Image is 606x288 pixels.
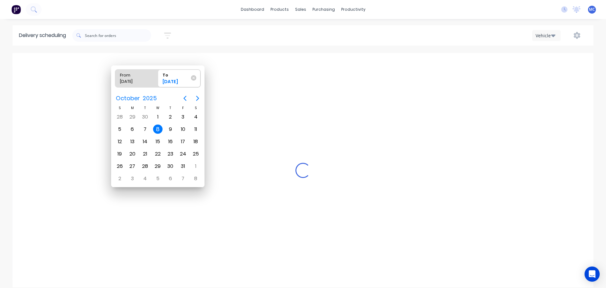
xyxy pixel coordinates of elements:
div: Sunday, October 5, 2025 [115,125,124,134]
div: Monday, October 20, 2025 [128,149,137,159]
div: Open Intercom Messenger [585,267,600,282]
button: Vehicle [532,30,561,41]
div: Tuesday, October 21, 2025 [140,149,150,159]
div: Tuesday, September 30, 2025 [140,112,150,122]
div: S [189,105,202,111]
div: Tuesday, October 28, 2025 [140,162,150,171]
span: October [114,93,141,104]
div: M [126,105,139,111]
div: Saturday, October 4, 2025 [191,112,200,122]
div: T [164,105,177,111]
div: [DATE] [160,78,192,87]
div: Monday, September 29, 2025 [128,112,137,122]
div: productivity [338,5,369,14]
div: S [113,105,126,111]
button: Next page [191,92,204,105]
a: dashboard [238,5,267,14]
div: Wednesday, October 15, 2025 [153,137,163,146]
button: Previous page [179,92,191,105]
div: Vehicle [536,32,554,39]
div: Friday, November 7, 2025 [178,174,188,183]
div: Thursday, October 9, 2025 [166,125,175,134]
div: Thursday, October 16, 2025 [166,137,175,146]
span: MC [589,7,595,12]
div: Friday, October 17, 2025 [178,137,188,146]
div: Tuesday, October 7, 2025 [140,125,150,134]
div: Tuesday, November 4, 2025 [140,174,150,183]
span: 2025 [141,93,158,104]
div: sales [292,5,309,14]
div: Saturday, October 11, 2025 [191,125,200,134]
div: Friday, October 10, 2025 [178,125,188,134]
div: Today, Wednesday, October 8, 2025 [153,125,163,134]
div: Wednesday, November 5, 2025 [153,174,163,183]
div: Monday, October 27, 2025 [128,162,137,171]
div: Saturday, October 25, 2025 [191,149,200,159]
div: T [139,105,151,111]
div: W [151,105,164,111]
div: Sunday, November 2, 2025 [115,174,124,183]
div: Sunday, September 28, 2025 [115,112,124,122]
div: Thursday, October 23, 2025 [166,149,175,159]
div: Monday, November 3, 2025 [128,174,137,183]
div: Thursday, October 2, 2025 [166,112,175,122]
div: Sunday, October 19, 2025 [115,149,124,159]
div: Thursday, October 30, 2025 [166,162,175,171]
input: Search for orders [85,29,151,42]
div: Wednesday, October 29, 2025 [153,162,163,171]
div: Friday, October 3, 2025 [178,112,188,122]
div: From [117,70,150,78]
div: Delivery scheduling [13,25,72,46]
div: Friday, October 24, 2025 [178,149,188,159]
img: Factory [11,5,21,14]
div: Wednesday, October 1, 2025 [153,112,163,122]
div: products [267,5,292,14]
div: Saturday, November 8, 2025 [191,174,200,183]
div: Tuesday, October 14, 2025 [140,137,150,146]
div: Sunday, October 12, 2025 [115,137,124,146]
div: [DATE] [117,78,150,87]
div: To [160,70,192,78]
div: Sunday, October 26, 2025 [115,162,124,171]
div: Wednesday, October 22, 2025 [153,149,163,159]
div: Thursday, November 6, 2025 [166,174,175,183]
div: Monday, October 6, 2025 [128,125,137,134]
div: Saturday, October 18, 2025 [191,137,200,146]
button: October2025 [112,93,161,104]
div: Monday, October 13, 2025 [128,137,137,146]
div: Saturday, November 1, 2025 [191,162,200,171]
div: Friday, October 31, 2025 [178,162,188,171]
div: F [177,105,189,111]
div: purchasing [309,5,338,14]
